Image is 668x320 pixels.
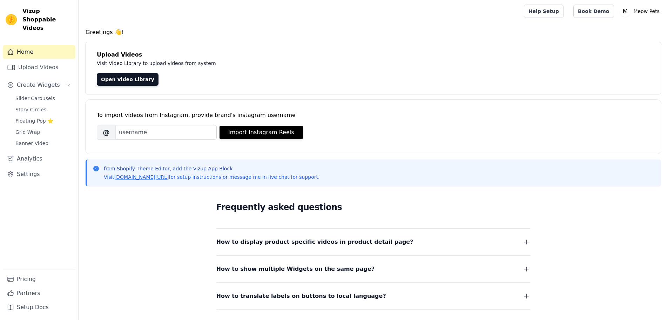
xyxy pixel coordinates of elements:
[11,138,75,148] a: Banner Video
[3,60,75,74] a: Upload Videos
[11,127,75,137] a: Grid Wrap
[22,7,73,32] span: Vizup Shoppable Videos
[3,152,75,166] a: Analytics
[216,237,531,247] button: How to display product specific videos in product detail page?
[573,5,614,18] a: Book Demo
[3,286,75,300] a: Partners
[3,45,75,59] a: Home
[216,264,531,274] button: How to show multiple Widgets on the same page?
[216,264,375,274] span: How to show multiple Widgets on the same page?
[17,81,60,89] span: Create Widgets
[116,125,217,140] input: username
[11,105,75,115] a: Story Circles
[97,125,116,140] span: @
[3,78,75,92] button: Create Widgets
[524,5,564,18] a: Help Setup
[3,167,75,181] a: Settings
[104,165,319,172] p: from Shopify Theme Editor, add the Vizup App Block
[114,174,169,180] a: [DOMAIN_NAME][URL]
[11,93,75,103] a: Slider Carousels
[97,73,158,86] a: Open Video Library
[3,272,75,286] a: Pricing
[631,5,663,18] p: Meow Pets
[86,28,661,37] h4: Greetings 👋!
[97,51,650,59] h4: Upload Videos
[620,5,663,18] button: M Meow Pets
[11,116,75,126] a: Floating-Pop ⭐
[216,237,413,247] span: How to display product specific videos in product detail page?
[216,200,531,214] h2: Frequently asked questions
[104,174,319,181] p: Visit for setup instructions or message me in live chat for support.
[220,126,303,139] button: Import Instagram Reels
[97,111,650,119] div: To import videos from Instagram, provide brand's instagram username
[97,59,411,67] p: Visit Video Library to upload videos from system
[15,117,53,124] span: Floating-Pop ⭐
[15,129,40,136] span: Grid Wrap
[6,14,17,25] img: Vizup
[15,106,46,113] span: Story Circles
[622,8,628,15] text: M
[15,140,48,147] span: Banner Video
[3,300,75,314] a: Setup Docs
[216,291,386,301] span: How to translate labels on buttons to local language?
[216,291,531,301] button: How to translate labels on buttons to local language?
[15,95,55,102] span: Slider Carousels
